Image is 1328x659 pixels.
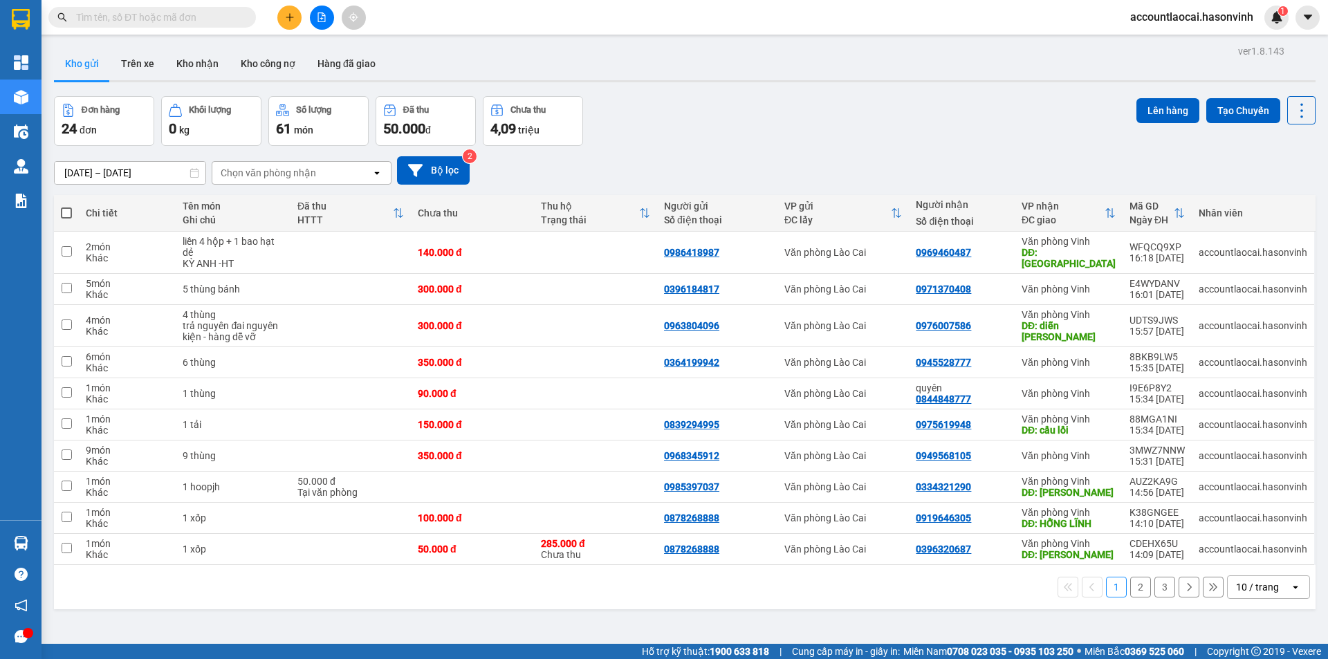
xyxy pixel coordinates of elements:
[1129,252,1185,263] div: 16:18 [DATE]
[1022,414,1116,425] div: Văn phòng Vinh
[792,644,900,659] span: Cung cấp máy in - giấy in:
[54,96,154,146] button: Đơn hàng24đơn
[418,419,527,430] div: 150.000 đ
[664,419,719,430] div: 0839294995
[916,450,971,461] div: 0949568105
[1022,549,1116,560] div: DĐ: nghi sơn
[664,450,719,461] div: 0968345912
[183,388,284,399] div: 1 thùng
[294,124,313,136] span: món
[8,80,111,103] h2: WFQCQ9XP
[463,149,477,163] sup: 2
[54,47,110,80] button: Kho gửi
[916,247,971,258] div: 0969460487
[541,538,650,549] div: 285.000 đ
[183,309,284,320] div: 4 thùng
[1129,351,1185,362] div: 8BKB9LW5
[541,538,650,560] div: Chưa thu
[664,481,719,492] div: 0985397037
[15,568,28,581] span: question-circle
[664,201,771,212] div: Người gửi
[1022,309,1116,320] div: Văn phòng Vinh
[86,241,169,252] div: 2 món
[86,507,169,518] div: 1 món
[916,544,971,555] div: 0396320687
[425,124,431,136] span: đ
[376,96,476,146] button: Đã thu50.000đ
[1154,577,1175,597] button: 3
[1199,207,1307,219] div: Nhân viên
[418,544,527,555] div: 50.000 đ
[1022,201,1105,212] div: VP nhận
[1278,6,1288,16] sup: 1
[55,162,205,184] input: Select a date range.
[183,214,284,225] div: Ghi chú
[1129,414,1185,425] div: 88MGA1NI
[383,120,425,137] span: 50.000
[1129,241,1185,252] div: WFQCQ9XP
[86,326,169,337] div: Khác
[916,382,1008,393] div: quyên
[14,194,28,208] img: solution-icon
[1130,577,1151,597] button: 2
[1199,450,1307,461] div: accountlaocai.hasonvinh
[277,6,302,30] button: plus
[86,393,169,405] div: Khác
[349,12,358,22] span: aim
[62,120,77,137] span: 24
[1123,195,1192,232] th: Toggle SortBy
[1199,247,1307,258] div: accountlaocai.hasonvinh
[1129,549,1185,560] div: 14:09 [DATE]
[510,105,546,115] div: Chưa thu
[86,445,169,456] div: 9 món
[1022,284,1116,295] div: Văn phòng Vinh
[1022,487,1116,498] div: DĐ: HỒNG LĨNH
[1238,44,1284,59] div: ver 1.8.143
[418,450,527,461] div: 350.000 đ
[1129,393,1185,405] div: 15:34 [DATE]
[483,96,583,146] button: Chưa thu4,09 triệu
[76,10,239,25] input: Tìm tên, số ĐT hoặc mã đơn
[183,544,284,555] div: 1 xốp
[642,644,769,659] span: Hỗ trợ kỹ thuật:
[1295,6,1320,30] button: caret-down
[86,278,169,289] div: 5 món
[296,105,331,115] div: Số lượng
[1129,476,1185,487] div: AUZ2KA9G
[1129,382,1185,393] div: I9E6P8Y2
[15,630,28,643] span: message
[183,236,284,258] div: liền 4 hộp + 1 bao hạt dẻ
[268,96,369,146] button: Số lượng61món
[518,124,539,136] span: triệu
[165,47,230,80] button: Kho nhận
[58,17,207,71] b: [PERSON_NAME] (Vinh - Sapa)
[73,80,255,176] h1: Giao dọc đường
[82,105,120,115] div: Đơn hàng
[1022,450,1116,461] div: Văn phòng Vinh
[1199,320,1307,331] div: accountlaocai.hasonvinh
[1022,518,1116,529] div: DĐ: HỖNG LĨNH
[1129,538,1185,549] div: CDEHX65U
[784,481,902,492] div: Văn phòng Lào Cai
[1199,544,1307,555] div: accountlaocai.hasonvinh
[80,124,97,136] span: đơn
[310,6,334,30] button: file-add
[1085,644,1184,659] span: Miền Bắc
[784,247,902,258] div: Văn phòng Lào Cai
[397,156,470,185] button: Bộ lọc
[1119,8,1264,26] span: accountlaocai.hasonvinh
[183,201,284,212] div: Tên món
[916,512,971,523] div: 0919646305
[1199,388,1307,399] div: accountlaocai.hasonvinh
[1129,326,1185,337] div: 15:57 [DATE]
[1129,278,1185,289] div: E4WYDANV
[784,419,902,430] div: Văn phòng Lào Cai
[297,487,404,498] div: Tại văn phòng
[418,512,527,523] div: 100.000 đ
[86,414,169,425] div: 1 món
[541,201,639,212] div: Thu hộ
[784,201,891,212] div: VP gửi
[183,320,284,342] div: trả nguyên đai nguyên kiện - hàng dễ vỡ
[86,549,169,560] div: Khác
[541,214,639,225] div: Trạng thái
